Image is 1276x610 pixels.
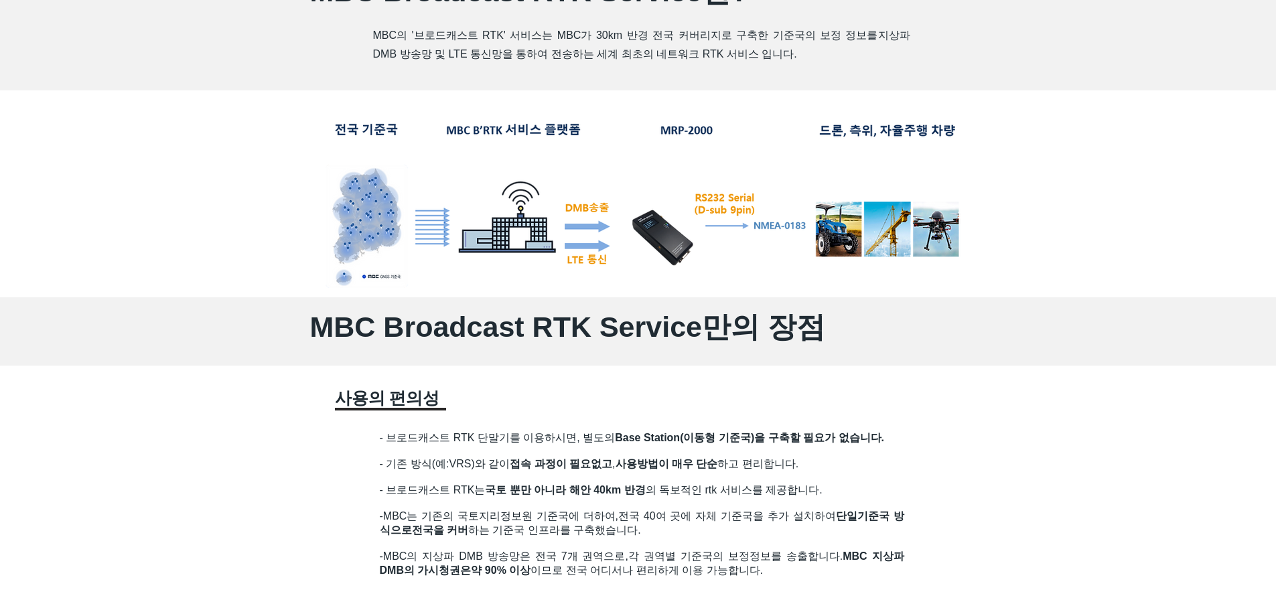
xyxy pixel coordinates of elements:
[616,458,718,469] span: 사용방법이 매우 단순
[380,550,904,576] span: 각 권역별 기준국의 보정정보를 송출합니다.
[373,29,878,41] span: MBC의 '브로드캐스트 RTK' 서비스는 MBC가 30km 반경 전국 커버리지로 구축한 기준국의 보정 정보를
[485,484,645,495] span: 국토 뿐만 아니라 해안 40km 반경
[380,484,823,495] span: - 브로드캐스트 RTK는 의 독보적인 rtk 서비스를 제공합니다.
[380,432,885,443] span: - 브로드캐스트 RTK 단말기를 이용하시면, 별도의
[335,388,440,407] span: ​사용의 편의성
[380,510,619,522] span: -MBC는 기존의 국토지리정보원 기준국에 더하여,
[615,432,884,443] span: Base Station(이동형 기준국)을 구축할 필요가 없습니다.
[380,510,904,536] span: 전국 40여 곳에 자체 기준국을 추가 설치하여
[1122,552,1276,610] iframe: Wix Chat
[380,550,904,576] span: MBC 지상파 DMB의 가시청권은
[380,550,628,562] span: -MBC의 지상파 DMB 방송망은 전국 7개 권역으로,
[412,524,641,536] span: 하는 기준국 인프라를 구축했습니다.
[380,458,799,469] span: - 기존 방식(예:VRS)와 같이 , 하고 편리합니다.
[310,311,825,343] span: MBC Broadcast RTK Service만의 장점
[471,564,530,576] span: 약 90% 이상
[380,510,904,536] span: 단일기준국 방식으로
[510,458,612,469] span: 접속 과정이 필요없고
[412,524,468,536] span: 전국을 커버
[471,564,763,576] span: 이므로 전국 어디서나 편리하게 이용 가능합니다.
[310,112,967,288] img: brtk.png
